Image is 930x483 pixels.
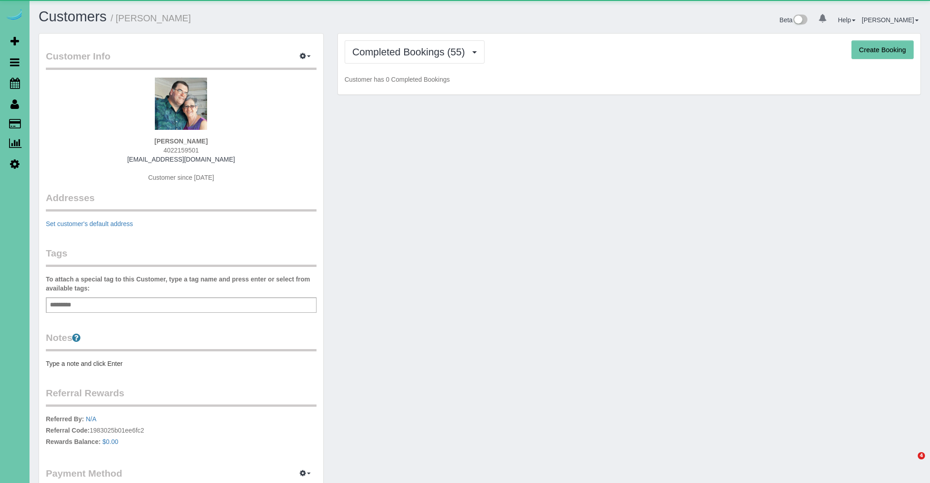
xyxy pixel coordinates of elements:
a: Help [838,16,856,24]
a: N/A [86,415,96,423]
label: Rewards Balance: [46,437,101,446]
label: Referral Code: [46,426,89,435]
strong: [PERSON_NAME] [154,138,208,145]
label: To attach a special tag to this Customer, type a tag name and press enter or select from availabl... [46,275,317,293]
img: New interface [792,15,807,26]
legend: Customer Info [46,49,317,70]
a: [PERSON_NAME] [862,16,919,24]
img: BS [155,78,207,130]
small: / [PERSON_NAME] [111,13,191,23]
span: 4022159501 [163,147,199,154]
a: Set customer's default address [46,220,133,227]
img: Automaid Logo [5,9,24,22]
legend: Tags [46,246,317,267]
legend: Notes [46,331,317,351]
legend: Referral Rewards [46,386,317,407]
iframe: Intercom live chat [899,452,921,474]
a: Customers [39,9,107,25]
a: [EMAIL_ADDRESS][DOMAIN_NAME] [127,156,235,163]
span: 4 [918,452,925,459]
a: $0.00 [103,438,119,445]
button: Create Booking [851,40,914,59]
button: Completed Bookings (55) [345,40,485,64]
p: 1983025b01ee6fc2 [46,414,317,448]
a: Beta [780,16,808,24]
span: Completed Bookings (55) [352,46,470,58]
span: Customer since [DATE] [148,174,214,181]
p: Customer has 0 Completed Bookings [345,75,914,84]
pre: Type a note and click Enter [46,359,317,368]
label: Referred By: [46,414,84,424]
